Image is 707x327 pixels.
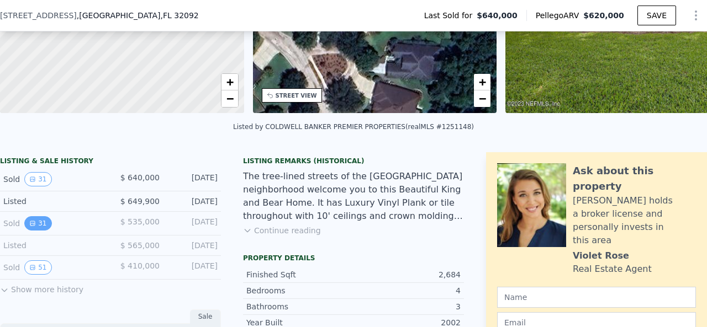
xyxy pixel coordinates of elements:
[226,75,233,89] span: +
[246,269,353,280] div: Finished Sqft
[573,194,696,247] div: [PERSON_NAME] holds a broker license and personally invests in this area
[246,301,353,312] div: Bathrooms
[77,10,199,21] span: , [GEOGRAPHIC_DATA]
[226,92,233,105] span: −
[168,172,218,186] div: [DATE]
[168,196,218,207] div: [DATE]
[477,10,518,21] span: $640,000
[3,216,102,230] div: Sold
[479,75,486,89] span: +
[573,262,652,276] div: Real Estate Agent
[474,90,490,107] a: Zoom out
[168,240,218,251] div: [DATE]
[353,301,461,312] div: 3
[3,240,102,251] div: Listed
[190,309,221,324] div: Sale
[243,170,464,223] div: The tree-lined streets of the [GEOGRAPHIC_DATA] neighborhood welcome you to this Beautiful King a...
[120,241,160,250] span: $ 565,000
[168,216,218,230] div: [DATE]
[120,261,160,270] span: $ 410,000
[573,249,629,262] div: Violet Rose
[583,11,624,20] span: $620,000
[243,225,321,236] button: Continue reading
[221,90,238,107] a: Zoom out
[168,260,218,275] div: [DATE]
[243,254,464,262] div: Property details
[160,11,198,20] span: , FL 32092
[353,269,461,280] div: 2,684
[3,260,102,275] div: Sold
[3,172,102,186] div: Sold
[120,197,160,206] span: $ 649,900
[24,216,51,230] button: View historical data
[474,74,490,90] a: Zoom in
[573,163,696,194] div: Ask about this property
[24,172,51,186] button: View historical data
[120,217,160,226] span: $ 535,000
[479,92,486,105] span: −
[233,123,474,131] div: Listed by COLDWELL BANKER PREMIER PROPERTIES (realMLS #1251148)
[24,260,51,275] button: View historical data
[221,74,238,90] a: Zoom in
[120,173,160,182] span: $ 640,000
[685,4,707,26] button: Show Options
[3,196,102,207] div: Listed
[536,10,584,21] span: Pellego ARV
[497,287,696,308] input: Name
[637,6,676,25] button: SAVE
[246,285,353,296] div: Bedrooms
[243,157,464,165] div: Listing Remarks (Historical)
[353,285,461,296] div: 4
[424,10,477,21] span: Last Sold for
[276,92,317,100] div: STREET VIEW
